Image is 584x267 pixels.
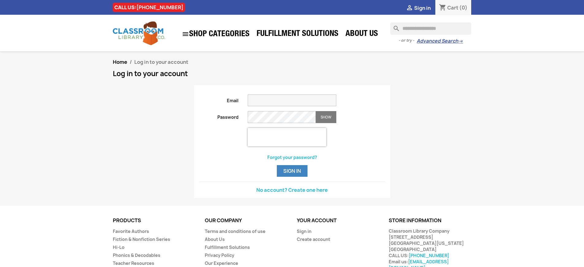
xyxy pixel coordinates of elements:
[389,218,471,223] p: Store information
[205,252,234,258] a: Privacy Policy
[297,217,337,224] a: Your account
[113,236,170,242] a: Fiction & Nonfiction Series
[409,253,449,258] a: [PHONE_NUMBER]
[406,5,431,11] a:  Sign in
[179,27,253,41] a: SHOP CATEGORIES
[254,28,342,41] a: Fulfillment Solutions
[390,22,398,30] i: search
[113,59,127,65] a: Home
[458,38,463,44] span: →
[205,260,238,266] a: Our Experience
[113,21,165,45] img: Classroom Library Company
[316,111,336,123] button: Show
[297,236,330,242] a: Create account
[205,218,288,223] p: Our company
[134,59,188,65] span: Log in to your account
[194,95,243,104] label: Email
[113,3,185,12] div: CALL US:
[406,5,413,12] i: 
[205,228,265,234] a: Terms and conditions of use
[113,218,196,223] p: Products
[113,244,124,250] a: Hi-Lo
[182,30,189,38] i: 
[205,244,250,250] a: Fulfillment Solutions
[417,38,463,44] a: Advanced Search→
[439,4,446,12] i: shopping_cart
[342,28,381,41] a: About Us
[113,252,160,258] a: Phonics & Decodables
[277,165,307,177] button: Sign in
[399,37,417,44] span: - or try -
[267,154,317,160] a: Forgot your password?
[113,228,149,234] a: Favorite Authors
[113,70,471,77] h1: Log in to your account
[136,4,183,11] a: [PHONE_NUMBER]
[459,4,468,11] span: (0)
[248,128,326,146] iframe: reCAPTCHA
[390,22,471,35] input: Search
[297,228,311,234] a: Sign in
[256,187,328,193] a: No account? Create one here
[248,111,316,123] input: Password input
[205,236,225,242] a: About Us
[414,5,431,11] span: Sign in
[113,260,154,266] a: Teacher Resources
[194,111,243,120] label: Password
[447,4,458,11] span: Cart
